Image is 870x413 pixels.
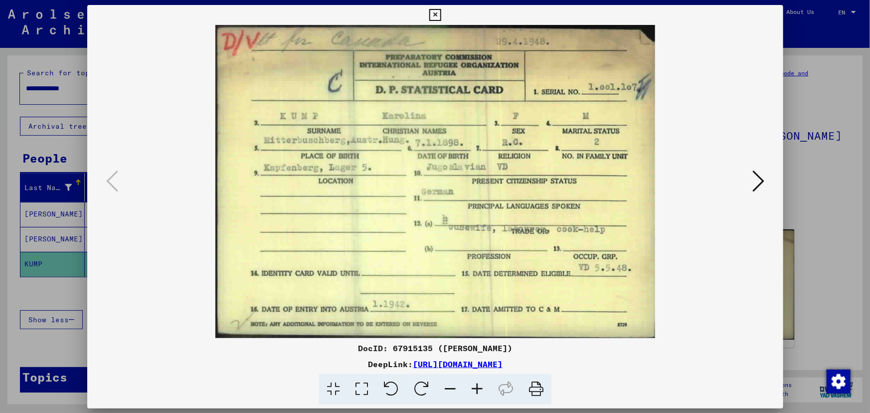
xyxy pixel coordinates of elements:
[121,25,749,338] img: 001.jpg
[87,342,783,354] div: DocID: 67915135 ([PERSON_NAME])
[826,369,850,393] div: Zustimmung ändern
[827,370,851,394] img: Zustimmung ändern
[87,358,783,370] div: DeepLink:
[413,359,503,369] a: [URL][DOMAIN_NAME]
